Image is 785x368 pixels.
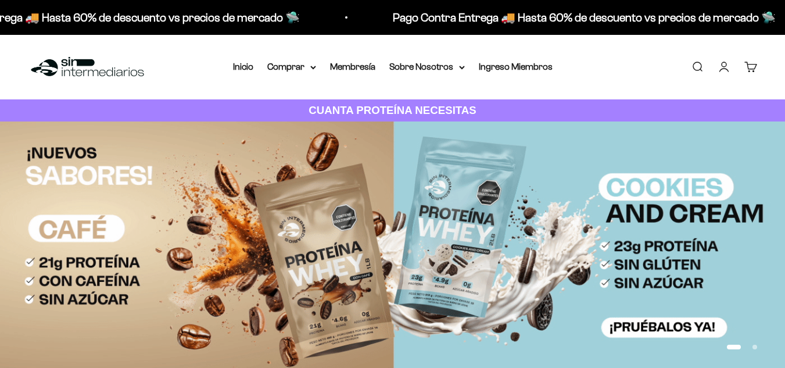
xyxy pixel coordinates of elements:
a: Inicio [233,62,253,72]
a: Ingreso Miembros [479,62,553,72]
summary: Sobre Nosotros [389,59,465,74]
summary: Comprar [267,59,316,74]
a: Membresía [330,62,375,72]
p: Pago Contra Entrega 🚚 Hasta 60% de descuento vs precios de mercado 🛸 [392,8,775,27]
strong: CUANTA PROTEÍNA NECESITAS [309,104,476,116]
